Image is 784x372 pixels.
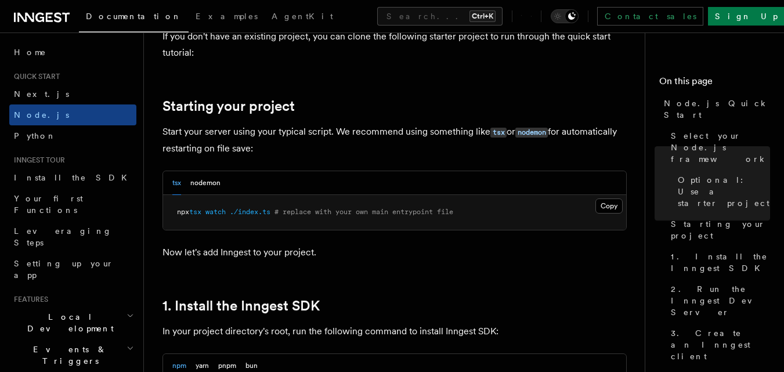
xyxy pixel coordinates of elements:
[14,110,69,120] span: Node.js
[14,194,83,215] span: Your first Functions
[86,12,182,21] span: Documentation
[177,208,189,216] span: npx
[490,128,507,138] code: tsx
[272,12,333,21] span: AgentKit
[14,131,56,140] span: Python
[9,253,136,286] a: Setting up your app
[671,130,770,165] span: Select your Node.js framework
[9,42,136,63] a: Home
[671,218,770,241] span: Starting your project
[671,283,770,318] span: 2. Run the Inngest Dev Server
[515,128,548,138] code: nodemon
[189,3,265,31] a: Examples
[14,173,134,182] span: Install the SDK
[9,167,136,188] a: Install the SDK
[189,208,201,216] span: tsx
[515,126,548,137] a: nodemon
[659,74,770,93] h4: On this page
[79,3,189,32] a: Documentation
[9,311,127,334] span: Local Development
[664,97,770,121] span: Node.js Quick Start
[162,124,627,157] p: Start your server using your typical script. We recommend using something like or for automatical...
[9,104,136,125] a: Node.js
[469,10,496,22] kbd: Ctrl+K
[377,7,503,26] button: Search...Ctrl+K
[671,327,770,362] span: 3. Create an Inngest client
[162,28,627,61] p: If you don't have an existing project, you can clone the following starter project to run through...
[666,125,770,169] a: Select your Node.js framework
[14,46,46,58] span: Home
[9,188,136,221] a: Your first Functions
[14,259,114,280] span: Setting up your app
[205,208,226,216] span: watch
[14,226,112,247] span: Leveraging Steps
[162,244,627,261] p: Now let's add Inngest to your project.
[666,246,770,279] a: 1. Install the Inngest SDK
[14,89,69,99] span: Next.js
[9,295,48,304] span: Features
[162,98,295,114] a: Starting your project
[678,174,770,209] span: Optional: Use a starter project
[274,208,453,216] span: # replace with your own main entrypoint file
[9,125,136,146] a: Python
[9,84,136,104] a: Next.js
[162,323,627,340] p: In your project directory's root, run the following command to install Inngest SDK:
[9,72,60,81] span: Quick start
[671,251,770,274] span: 1. Install the Inngest SDK
[673,169,770,214] a: Optional: Use a starter project
[595,198,623,214] button: Copy
[659,93,770,125] a: Node.js Quick Start
[230,208,270,216] span: ./index.ts
[551,9,579,23] button: Toggle dark mode
[265,3,340,31] a: AgentKit
[490,126,507,137] a: tsx
[162,298,320,314] a: 1. Install the Inngest SDK
[666,214,770,246] a: Starting your project
[9,339,136,371] button: Events & Triggers
[9,306,136,339] button: Local Development
[9,156,65,165] span: Inngest tour
[9,221,136,253] a: Leveraging Steps
[172,171,181,195] button: tsx
[666,323,770,367] a: 3. Create an Inngest client
[666,279,770,323] a: 2. Run the Inngest Dev Server
[196,12,258,21] span: Examples
[9,344,127,367] span: Events & Triggers
[597,7,703,26] a: Contact sales
[190,171,221,195] button: nodemon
